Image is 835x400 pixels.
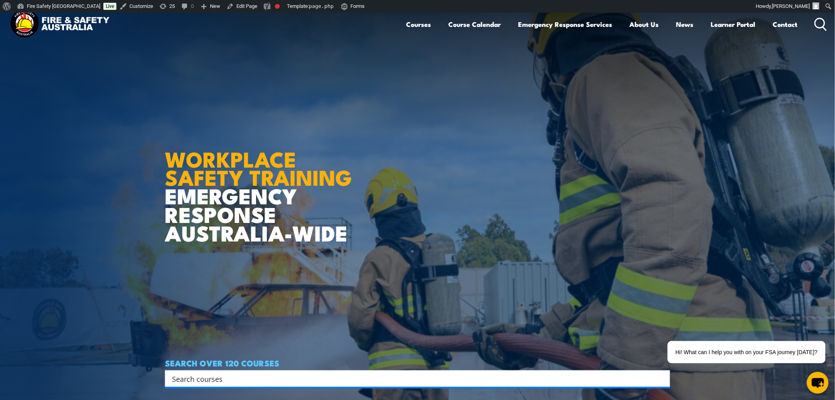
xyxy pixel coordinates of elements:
[656,373,667,384] button: Search magnifier button
[103,3,116,10] a: Live
[519,14,612,35] a: Emergency Response Services
[165,142,352,193] strong: WORKPLACE SAFETY TRAINING
[711,14,756,35] a: Learner Portal
[449,14,501,35] a: Course Calendar
[165,358,670,367] h4: SEARCH OVER 120 COURSES
[807,372,829,394] button: chat-button
[275,4,280,9] div: Needs improvement
[172,373,653,385] input: Search input
[309,3,334,9] span: page.php
[406,14,431,35] a: Courses
[772,3,810,9] span: [PERSON_NAME]
[668,341,826,363] div: Hi! What can I help you with on your FSA journey [DATE]?
[773,14,798,35] a: Contact
[165,130,358,242] h1: EMERGENCY RESPONSE AUSTRALIA-WIDE
[676,14,694,35] a: News
[630,14,659,35] a: About Us
[174,373,654,384] form: Search form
